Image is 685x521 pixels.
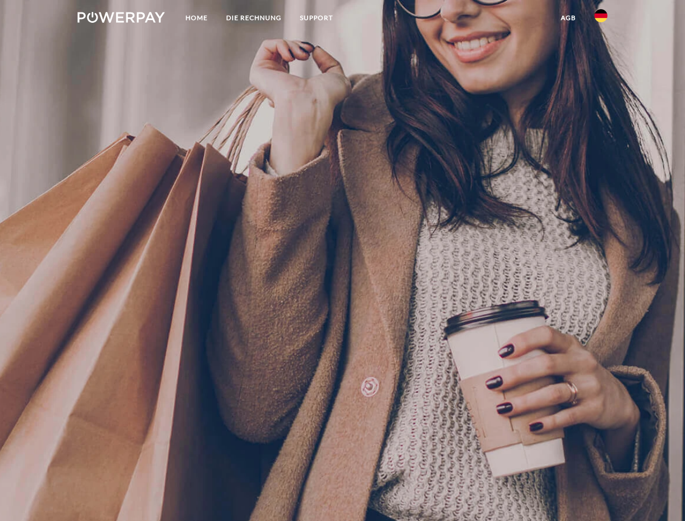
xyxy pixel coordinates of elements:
[176,8,217,28] a: Home
[552,8,585,28] a: agb
[217,8,291,28] a: DIE RECHNUNG
[594,9,607,22] img: de
[291,8,342,28] a: SUPPORT
[78,12,165,23] img: logo-powerpay-white.svg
